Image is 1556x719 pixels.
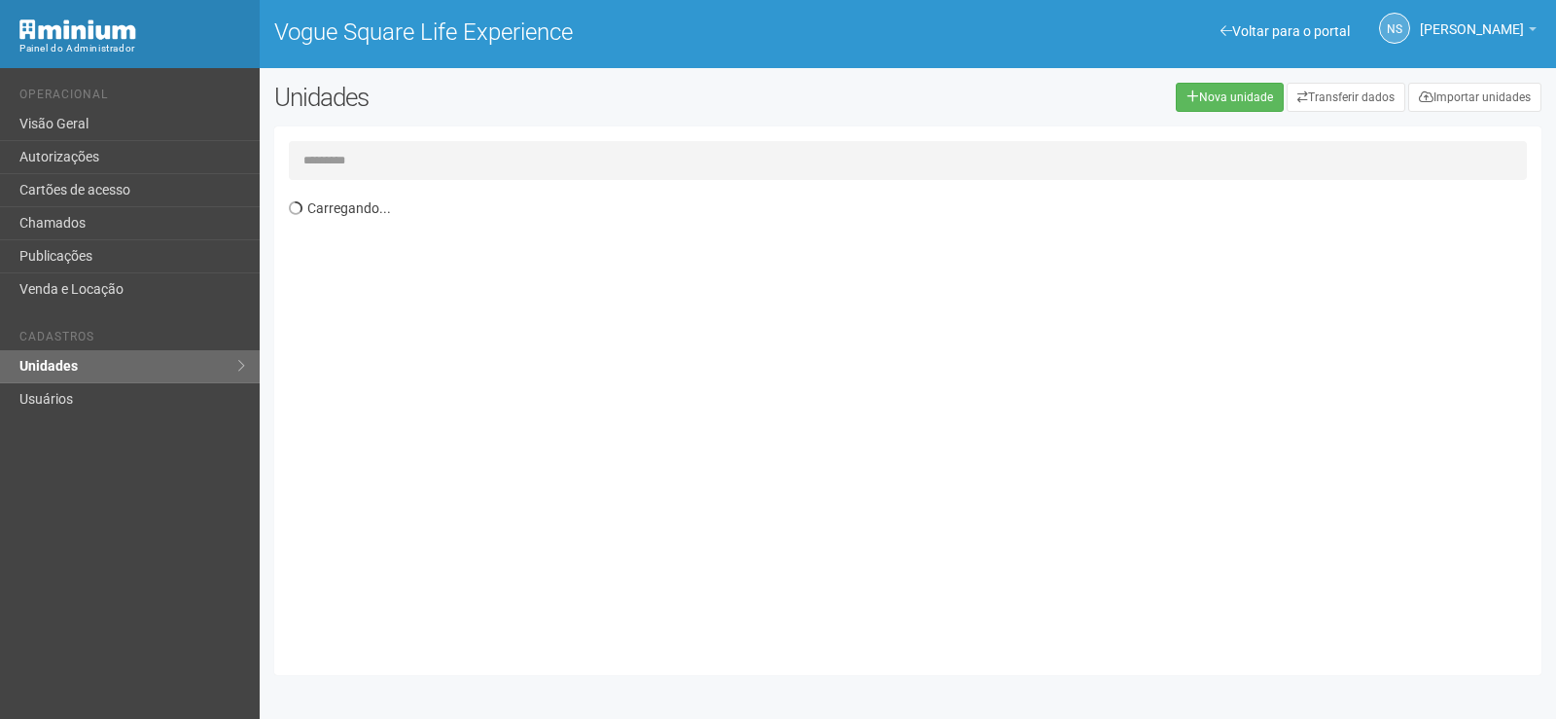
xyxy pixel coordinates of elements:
[19,40,245,57] div: Painel do Administrador
[1420,3,1524,37] span: Nicolle Silva
[1408,83,1541,112] a: Importar unidades
[1287,83,1405,112] a: Transferir dados
[274,83,786,112] h2: Unidades
[1220,23,1350,39] a: Voltar para o portal
[1379,13,1410,44] a: NS
[274,19,894,45] h1: Vogue Square Life Experience
[289,190,1541,661] div: Carregando...
[19,19,136,40] img: Minium
[19,88,245,108] li: Operacional
[1420,24,1537,40] a: [PERSON_NAME]
[19,330,245,350] li: Cadastros
[1176,83,1284,112] a: Nova unidade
